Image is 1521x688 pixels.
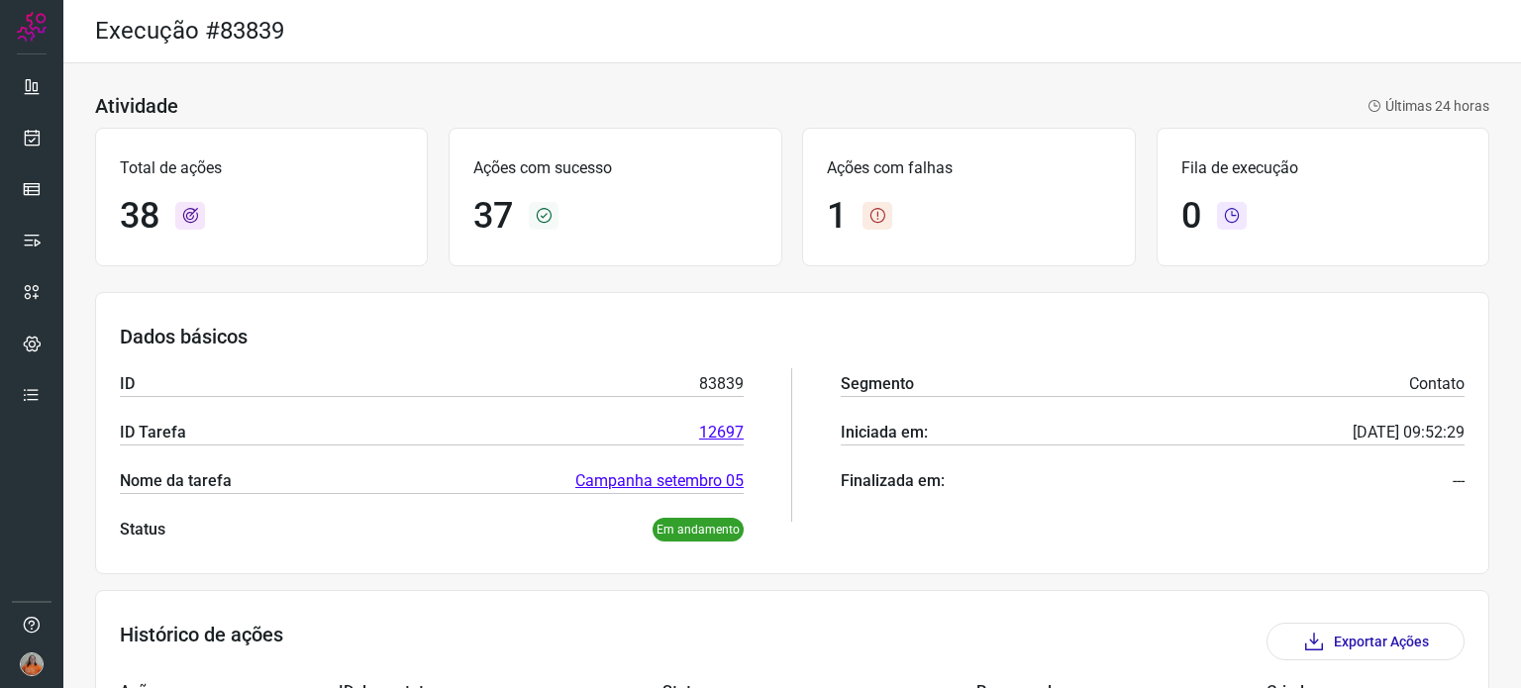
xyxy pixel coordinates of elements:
[120,469,232,493] p: Nome da tarefa
[120,195,159,238] h1: 38
[1353,421,1465,444] p: [DATE] 09:52:29
[827,195,847,238] h1: 1
[1181,156,1465,180] p: Fila de execução
[120,156,403,180] p: Total de ações
[699,372,744,396] p: 83839
[1181,195,1201,238] h1: 0
[699,421,744,444] a: 12697
[653,518,744,541] p: Em andamento
[841,372,914,396] p: Segmento
[1453,469,1465,493] p: ---
[95,17,284,46] h2: Execução #83839
[120,518,165,541] p: Status
[841,469,945,493] p: Finalizada em:
[473,195,513,238] h1: 37
[95,94,178,118] h3: Atividade
[473,156,757,180] p: Ações com sucesso
[1409,372,1465,396] p: Contato
[17,12,47,42] img: Logo
[120,421,186,444] p: ID Tarefa
[1368,96,1489,117] p: Últimas 24 horas
[575,469,744,493] a: Campanha setembro 05
[1267,623,1465,660] button: Exportar Ações
[20,652,44,676] img: 5d4ffe1cbc43c20690ba8eb32b15dea6.jpg
[120,372,135,396] p: ID
[120,325,1465,348] h3: Dados básicos
[120,623,283,660] h3: Histórico de ações
[827,156,1110,180] p: Ações com falhas
[841,421,928,444] p: Iniciada em:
